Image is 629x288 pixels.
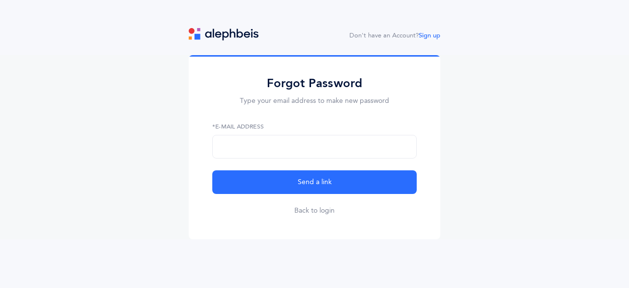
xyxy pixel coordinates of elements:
[212,76,417,91] h2: Forgot Password
[294,206,335,216] a: Back to login
[189,28,258,40] img: logo.svg
[298,177,332,188] span: Send a link
[349,31,440,41] div: Don't have an Account?
[212,96,417,106] p: Type your email address to make new password
[212,170,417,194] button: Send a link
[419,32,440,39] a: Sign up
[212,122,417,131] label: *E-Mail Address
